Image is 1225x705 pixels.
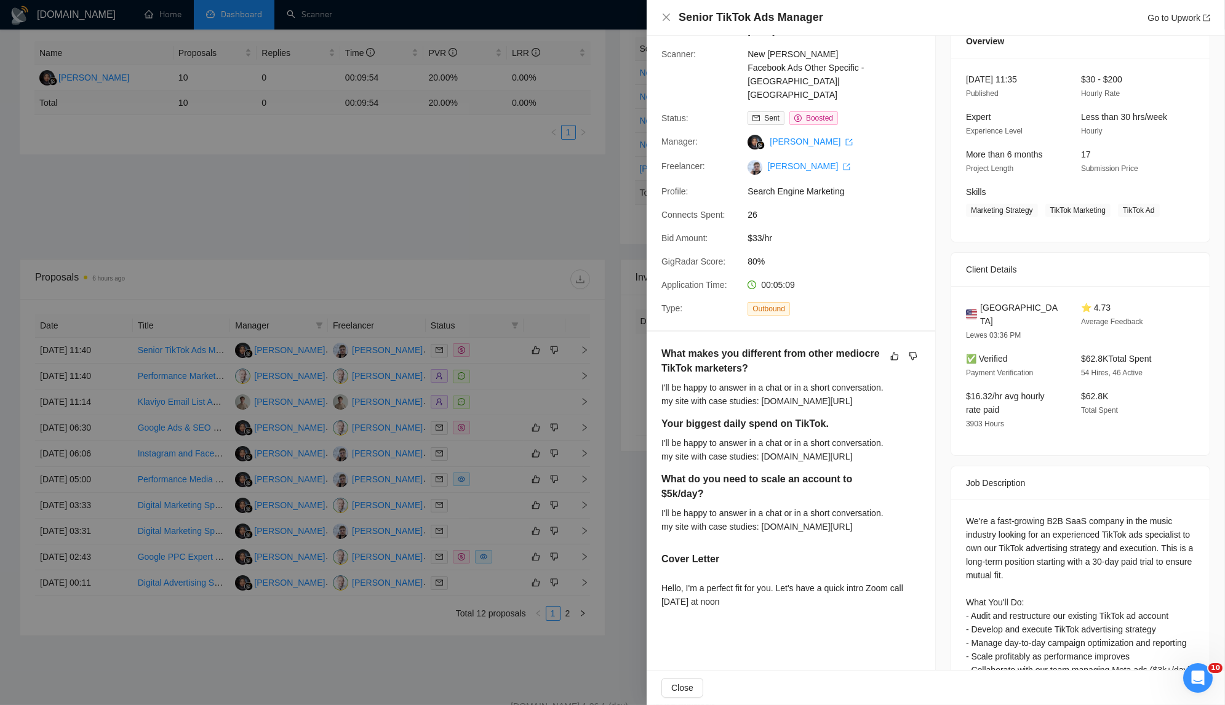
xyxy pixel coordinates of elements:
span: Freelancer: [661,161,705,171]
span: [DATE] 11:35 [966,74,1017,84]
span: Search Engine Marketing [748,185,932,198]
span: ✅ Verified [966,354,1008,364]
h5: What makes you different from other mediocre TikTok marketers? [661,346,882,376]
div: I'll be happy to answer in a chat or in a short conversation. my site with case studies: [DOMAIN_... [661,506,897,533]
span: Bid Amount: [661,233,708,243]
span: Skills [966,187,986,197]
span: 54 Hires, 46 Active [1081,368,1143,377]
span: ⭐ 4.73 [1081,303,1111,313]
span: TikTok Ad [1118,204,1160,217]
span: Close [671,681,693,695]
span: clock-circle [748,281,756,289]
span: 00:05:09 [761,280,795,290]
span: Sent [764,114,780,122]
h5: What do you need to scale an account to $5k/day? [661,472,862,501]
div: Hello, I'm a perfect fit for you. Let's have a quick intro Zoom call [DATE] at noon ㅤ⁤ [661,581,920,608]
span: Average Feedback [1081,317,1143,326]
span: Experience Level [966,127,1023,135]
span: Overview [966,34,1004,48]
span: Hourly [1081,127,1103,135]
span: mail [752,114,760,122]
a: Go to Upworkexport [1147,13,1210,23]
span: Project Length [966,164,1013,173]
span: export [845,138,853,146]
span: Outbound [748,302,790,316]
span: GigRadar Score: [661,257,725,266]
span: 3903 Hours [966,420,1004,428]
a: [PERSON_NAME] export [767,161,850,171]
span: Profile: [661,186,688,196]
span: Status: [661,113,688,123]
span: Manager: [661,137,698,146]
h4: Senior TikTok Ads Manager [679,10,823,25]
img: gigradar-bm.png [756,141,765,149]
span: Scanner: [661,49,696,59]
div: Job Description [966,466,1195,500]
span: $62.8K Total Spent [1081,354,1151,364]
span: 10 [1208,663,1223,673]
div: I'll be happy to answer in a chat or in a short conversation. my site with case studies: [DOMAIN_... [661,436,884,463]
span: Lewes 03:36 PM [966,331,1021,340]
span: like [890,351,899,361]
div: Client Details [966,253,1195,286]
span: Submission Price [1081,164,1138,173]
span: 80% [748,255,932,268]
span: Published [966,89,999,98]
span: export [1203,14,1210,22]
span: Application Time: [661,280,727,290]
a: [PERSON_NAME] export [770,137,853,146]
img: 🇺🇸 [966,308,977,321]
span: dislike [909,351,917,361]
a: New [PERSON_NAME] Facebook Ads Other Specific - [GEOGRAPHIC_DATA]|[GEOGRAPHIC_DATA] [748,49,864,100]
span: Type: [661,303,682,313]
span: TikTok Marketing [1045,204,1111,217]
span: $62.8K [1081,391,1108,401]
span: [GEOGRAPHIC_DATA] [980,301,1061,328]
span: $33/hr [748,231,932,245]
div: I'll be happy to answer in a chat or in a short conversation. my site with case studies: [DOMAIN_... [661,381,920,408]
span: Payment Verification [966,368,1033,377]
span: Connects Spent: [661,210,725,220]
button: Close [661,12,671,23]
span: 26 [748,208,932,221]
span: Less than 30 hrs/week [1081,112,1167,122]
span: More than 6 months [966,149,1043,159]
span: export [843,163,850,170]
button: dislike [906,349,920,364]
span: Total Spent [1081,406,1118,415]
span: close [661,12,671,22]
h5: Your biggest daily spend on TikTok. [661,416,850,431]
span: Boosted [806,114,833,122]
span: Hourly Rate [1081,89,1120,98]
span: Expert [966,112,991,122]
span: $16.32/hr avg hourly rate paid [966,391,1045,415]
span: dollar [794,114,802,122]
button: like [887,349,902,364]
span: 17 [1081,149,1091,159]
h5: Cover Letter [661,552,719,567]
span: $30 - $200 [1081,74,1122,84]
img: c1AccpU0r5eTAMyEJsuISipwjq7qb2Kar6-KqnmSvKGuvk5qEoKhuKfg-uT9402ECS [748,160,762,175]
button: Close [661,678,703,698]
iframe: Intercom live chat [1183,663,1213,693]
span: Marketing Strategy [966,204,1038,217]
